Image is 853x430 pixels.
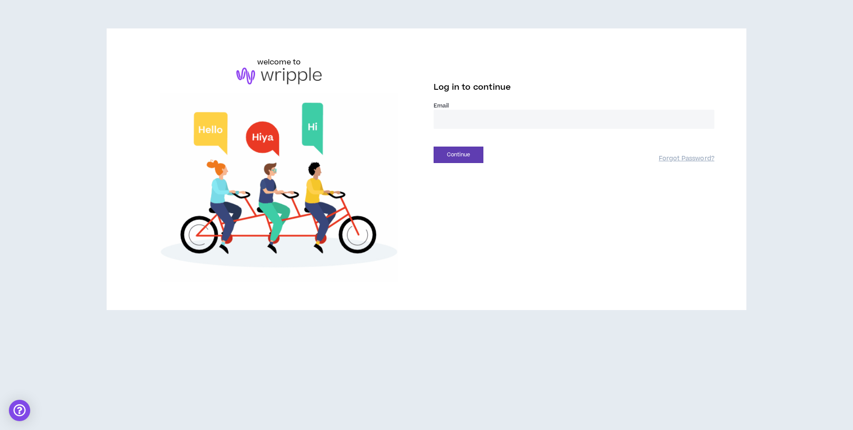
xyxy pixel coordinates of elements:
img: Welcome to Wripple [139,93,419,282]
img: logo-brand.png [236,68,322,84]
a: Forgot Password? [659,155,714,163]
label: Email [434,102,714,110]
span: Log in to continue [434,82,511,93]
h6: welcome to [257,57,301,68]
button: Continue [434,147,483,163]
div: Open Intercom Messenger [9,400,30,421]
